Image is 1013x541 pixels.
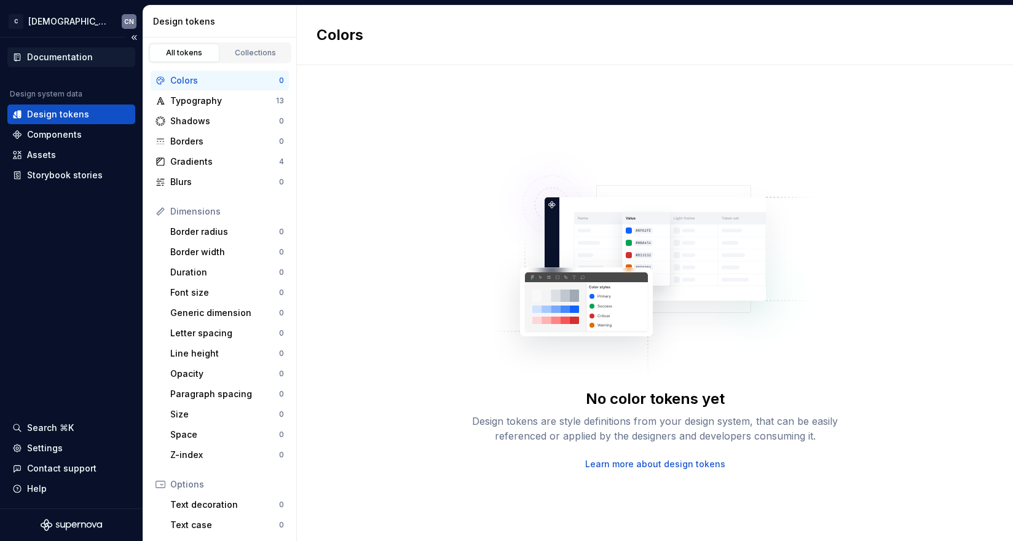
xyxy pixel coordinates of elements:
[317,25,363,45] h2: Colors
[170,408,279,421] div: Size
[7,459,135,478] button: Contact support
[459,414,852,443] div: Design tokens are style definitions from your design system, that can be easily referenced or app...
[279,369,284,379] div: 0
[27,149,56,161] div: Assets
[279,349,284,358] div: 0
[124,17,134,26] div: CN
[279,288,284,298] div: 0
[279,450,284,460] div: 0
[2,8,140,34] button: C[DEMOGRAPHIC_DATA] DigitalCN
[7,125,135,144] a: Components
[7,438,135,458] a: Settings
[7,165,135,185] a: Storybook stories
[165,222,289,242] a: Border radius0
[276,96,284,106] div: 13
[10,89,82,99] div: Design system data
[165,515,289,535] a: Text case0
[170,226,279,238] div: Border radius
[165,445,289,465] a: Z-index0
[125,29,143,46] button: Collapse sidebar
[7,479,135,499] button: Help
[279,157,284,167] div: 4
[165,303,289,323] a: Generic dimension0
[279,177,284,187] div: 0
[151,132,289,151] a: Borders0
[170,115,279,127] div: Shadows
[7,418,135,438] button: Search ⌘K
[151,152,289,172] a: Gradients4
[170,499,279,511] div: Text decoration
[279,267,284,277] div: 0
[170,266,279,278] div: Duration
[153,15,291,28] div: Design tokens
[170,156,279,168] div: Gradients
[170,368,279,380] div: Opacity
[279,389,284,399] div: 0
[279,247,284,257] div: 0
[170,205,284,218] div: Dimensions
[27,483,47,495] div: Help
[585,458,725,470] a: Learn more about design tokens
[27,169,103,181] div: Storybook stories
[170,428,279,441] div: Space
[165,364,289,384] a: Opacity0
[41,519,102,531] svg: Supernova Logo
[7,145,135,165] a: Assets
[170,135,279,148] div: Borders
[170,519,279,531] div: Text case
[279,430,284,440] div: 0
[7,47,135,67] a: Documentation
[279,500,284,510] div: 0
[27,442,63,454] div: Settings
[27,108,89,120] div: Design tokens
[154,48,215,58] div: All tokens
[170,176,279,188] div: Blurs
[165,495,289,515] a: Text decoration0
[279,409,284,419] div: 0
[279,136,284,146] div: 0
[27,128,82,141] div: Components
[170,449,279,461] div: Z-index
[170,388,279,400] div: Paragraph spacing
[165,405,289,424] a: Size0
[27,462,97,475] div: Contact support
[27,422,74,434] div: Search ⌘K
[151,111,289,131] a: Shadows0
[165,283,289,302] a: Font size0
[279,308,284,318] div: 0
[165,263,289,282] a: Duration0
[170,478,284,491] div: Options
[27,51,93,63] div: Documentation
[279,227,284,237] div: 0
[151,172,289,192] a: Blurs0
[28,15,107,28] div: [DEMOGRAPHIC_DATA] Digital
[165,384,289,404] a: Paragraph spacing0
[170,246,279,258] div: Border width
[165,425,289,444] a: Space0
[151,71,289,90] a: Colors0
[279,328,284,338] div: 0
[165,323,289,343] a: Letter spacing0
[225,48,286,58] div: Collections
[170,307,279,319] div: Generic dimension
[170,327,279,339] div: Letter spacing
[151,91,289,111] a: Typography13
[170,286,279,299] div: Font size
[165,242,289,262] a: Border width0
[170,347,279,360] div: Line height
[586,389,725,409] div: No color tokens yet
[279,76,284,85] div: 0
[7,105,135,124] a: Design tokens
[9,14,23,29] div: C
[279,520,284,530] div: 0
[279,116,284,126] div: 0
[165,344,289,363] a: Line height0
[170,95,276,107] div: Typography
[170,74,279,87] div: Colors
